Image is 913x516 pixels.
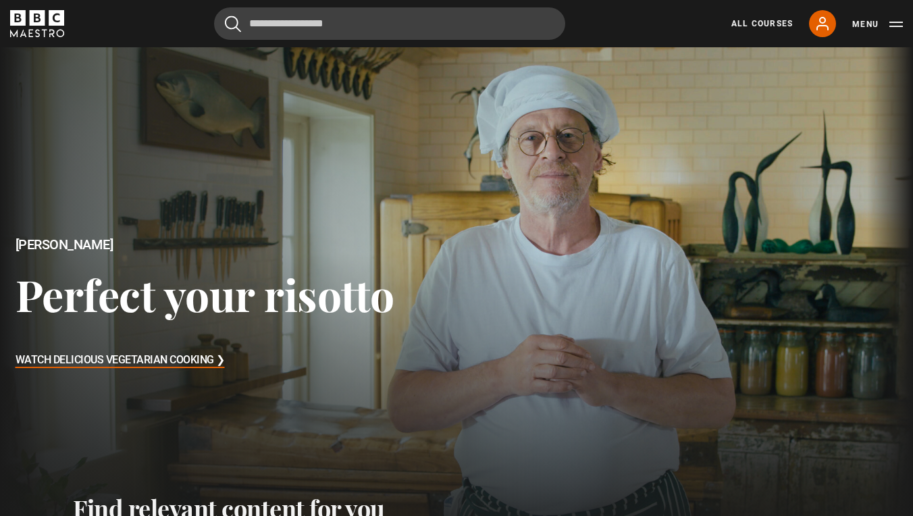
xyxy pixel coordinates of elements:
input: Search [214,7,565,40]
h2: [PERSON_NAME] [16,237,394,253]
h3: Watch Delicious Vegetarian Cooking ❯ [16,351,225,371]
a: All Courses [731,18,793,30]
button: Toggle navigation [852,18,903,31]
button: Submit the search query [225,16,241,32]
h3: Perfect your risotto [16,268,394,320]
svg: BBC Maestro [10,10,64,37]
